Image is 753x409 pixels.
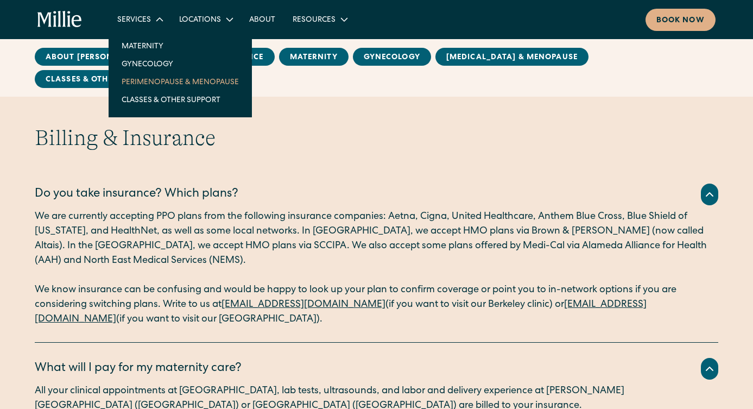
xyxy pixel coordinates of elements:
a: Classes & Other Support [113,91,248,109]
a: [EMAIL_ADDRESS][DOMAIN_NAME] [222,300,385,310]
a: home [37,11,82,28]
h2: Billing & Insurance [35,125,718,151]
p: ‍ [35,268,718,283]
a: Book now [646,9,716,31]
a: MAternity [279,48,349,66]
a: About [PERSON_NAME] [35,48,156,66]
div: Do you take insurance? Which plans? [35,186,238,204]
a: Gynecology [353,48,431,66]
p: We are currently accepting PPO plans from the following insurance companies: Aetna, Cigna, United... [35,210,718,268]
p: We know insurance can be confusing and would be happy to look up your plan to confirm coverage or... [35,283,718,327]
a: [MEDICAL_DATA] & Menopause [435,48,589,66]
a: Perimenopause & Menopause [113,73,248,91]
div: Book now [656,15,705,27]
nav: Services [109,28,252,117]
div: Services [109,10,170,28]
div: Services [117,15,151,26]
div: Locations [179,15,221,26]
a: About [241,10,284,28]
a: Classes & Other Support [35,70,169,88]
div: Resources [293,15,336,26]
a: Gynecology [113,55,248,73]
div: Locations [170,10,241,28]
div: What will I pay for my maternity care? [35,360,242,378]
a: Maternity [113,37,248,55]
div: Resources [284,10,355,28]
